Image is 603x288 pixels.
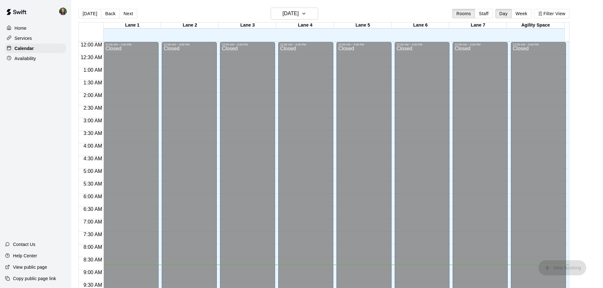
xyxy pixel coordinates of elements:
span: 4:30 AM [82,156,104,161]
div: Agility Space [507,22,564,28]
p: Help Center [13,253,37,259]
span: 2:00 AM [82,93,104,98]
div: 12:00 AM – 3:00 PM [513,43,540,46]
span: 7:00 AM [82,219,104,224]
span: 9:30 AM [82,282,104,288]
div: 12:00 AM – 3:00 PM [105,43,133,46]
p: Home [15,25,27,31]
a: Services [5,34,66,43]
span: 3:00 AM [82,118,104,123]
div: 12:00 AM – 3:00 PM [222,43,249,46]
p: Contact Us [13,241,35,248]
span: 1:00 AM [82,67,104,73]
button: [DATE] [271,8,318,20]
span: 2:30 AM [82,105,104,111]
p: Copy public page link [13,275,56,282]
div: Lane 4 [276,22,334,28]
span: 12:30 AM [79,55,104,60]
span: 5:00 AM [82,169,104,174]
a: Home [5,23,66,33]
button: Next [119,9,137,18]
span: 7:30 AM [82,232,104,237]
span: 6:30 AM [82,206,104,212]
span: 3:30 AM [82,131,104,136]
div: Lane 2 [161,22,219,28]
p: Availability [15,55,36,62]
span: 1:30 AM [82,80,104,85]
span: 4:00 AM [82,143,104,149]
div: 12:00 AM – 3:00 PM [164,43,191,46]
div: 12:00 AM – 3:00 PM [338,43,366,46]
div: Lane 7 [449,22,507,28]
span: 9:00 AM [82,270,104,275]
button: Staff [475,9,493,18]
a: Availability [5,54,66,63]
button: Filter View [534,9,569,18]
div: Lane 1 [104,22,161,28]
button: Back [101,9,120,18]
div: 12:00 AM – 3:00 PM [397,43,424,46]
h6: [DATE] [283,9,299,18]
p: Calendar [15,45,34,52]
img: Megan MacDonald [59,8,67,15]
button: [DATE] [79,9,101,18]
div: 12:00 AM – 3:00 PM [455,43,482,46]
p: Services [15,35,32,41]
div: 12:00 AM – 3:00 PM [280,43,308,46]
div: Lane 3 [219,22,276,28]
span: 5:30 AM [82,181,104,187]
div: Megan MacDonald [58,5,71,18]
div: Lane 5 [334,22,392,28]
button: Rooms [452,9,475,18]
p: View public page [13,264,47,270]
span: You don't have the permission to add bookings [538,265,586,270]
a: Calendar [5,44,66,53]
span: 12:00 AM [79,42,104,47]
button: Week [512,9,531,18]
button: Day [495,9,512,18]
span: 6:00 AM [82,194,104,199]
div: Lane 6 [392,22,449,28]
span: 8:00 AM [82,244,104,250]
span: 8:30 AM [82,257,104,262]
